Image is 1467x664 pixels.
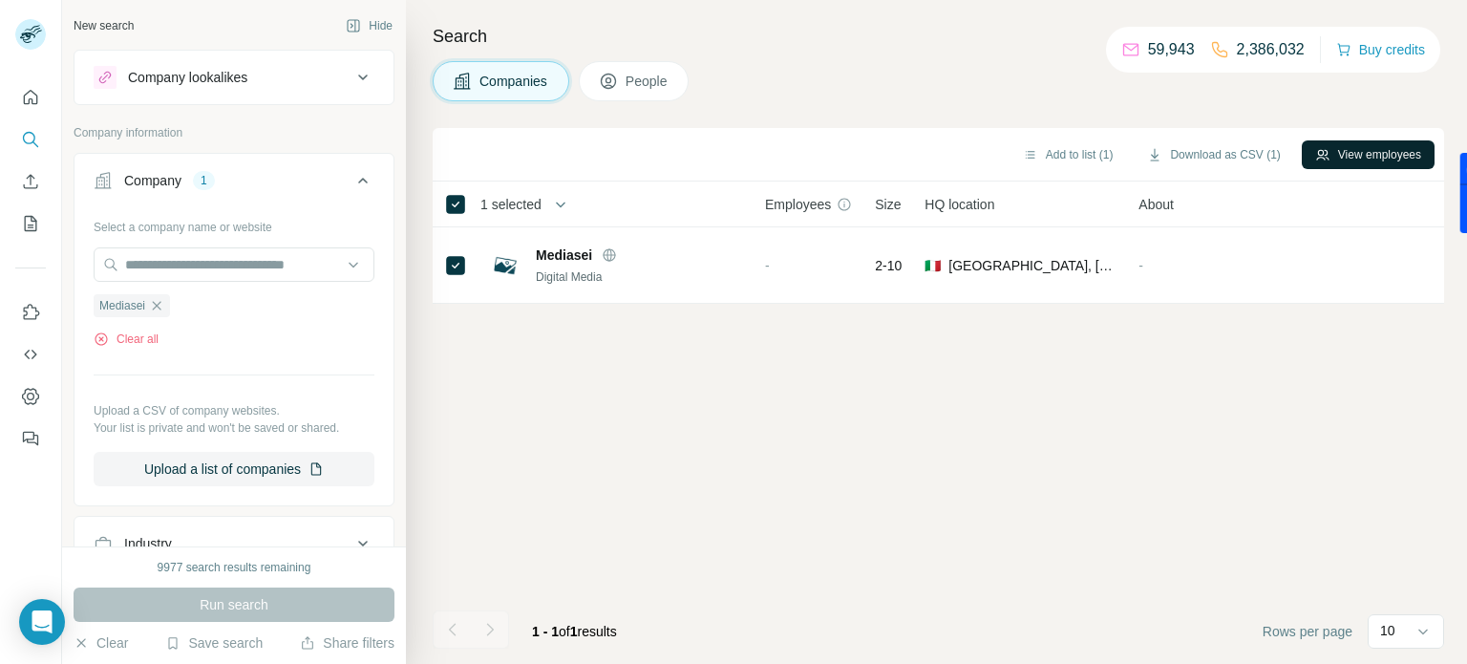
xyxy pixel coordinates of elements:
[128,68,247,87] div: Company lookalikes
[94,452,374,486] button: Upload a list of companies
[99,297,145,314] span: Mediasei
[536,268,742,286] div: Digital Media
[490,250,521,281] img: Logo of Mediasei
[765,195,831,214] span: Employees
[1263,622,1352,641] span: Rows per page
[765,258,770,273] span: -
[15,337,46,372] button: Use Surfe API
[1302,140,1435,169] button: View employees
[300,633,394,653] button: Share filters
[433,23,1444,50] h4: Search
[74,54,393,100] button: Company lookalikes
[332,11,406,40] button: Hide
[15,122,46,157] button: Search
[15,295,46,330] button: Use Surfe on LinkedIn
[1380,621,1395,640] p: 10
[570,624,578,639] span: 1
[74,521,393,567] button: Industry
[15,421,46,456] button: Feedback
[15,379,46,414] button: Dashboard
[74,633,128,653] button: Clear
[74,17,134,34] div: New search
[1237,38,1305,61] p: 2,386,032
[875,195,901,214] span: Size
[124,171,181,190] div: Company
[193,172,215,189] div: 1
[165,633,263,653] button: Save search
[124,534,172,553] div: Industry
[479,72,549,91] span: Companies
[532,624,617,639] span: results
[626,72,670,91] span: People
[532,624,559,639] span: 1 - 1
[925,256,941,275] span: 🇮🇹
[1148,38,1195,61] p: 59,943
[19,599,65,645] div: Open Intercom Messenger
[925,195,994,214] span: HQ location
[536,246,592,265] span: Mediasei
[94,331,159,348] button: Clear all
[1138,258,1143,273] span: -
[1134,140,1293,169] button: Download as CSV (1)
[559,624,570,639] span: of
[480,195,542,214] span: 1 selected
[94,419,374,437] p: Your list is private and won't be saved or shared.
[1138,195,1174,214] span: About
[15,80,46,115] button: Quick start
[94,211,374,236] div: Select a company name or website
[15,164,46,199] button: Enrich CSV
[948,256,1116,275] span: [GEOGRAPHIC_DATA], [GEOGRAPHIC_DATA], [GEOGRAPHIC_DATA]
[94,402,374,419] p: Upload a CSV of company websites.
[158,559,311,576] div: 9977 search results remaining
[74,158,393,211] button: Company1
[875,256,902,275] span: 2-10
[1010,140,1127,169] button: Add to list (1)
[1336,36,1425,63] button: Buy credits
[15,206,46,241] button: My lists
[74,124,394,141] p: Company information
